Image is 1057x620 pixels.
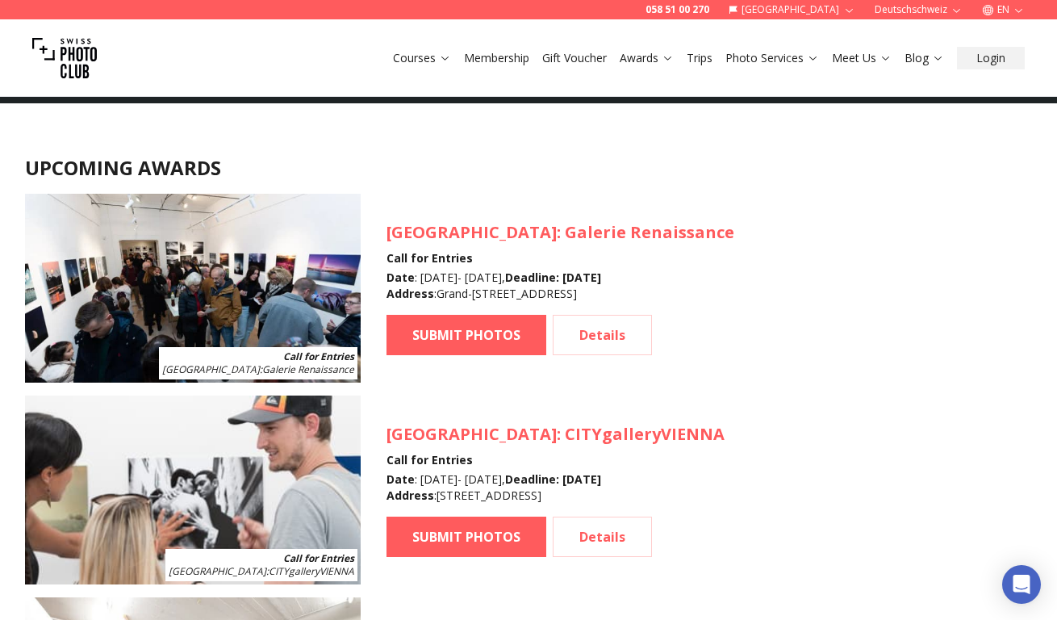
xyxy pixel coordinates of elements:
span: [GEOGRAPHIC_DATA] [386,423,557,445]
b: Address [386,488,434,503]
h4: Call for Entries [386,452,725,468]
b: Address [386,286,434,301]
h3: : Galerie Renaissance [386,221,734,244]
button: Photo Services [719,47,825,69]
button: Awards [613,47,680,69]
h4: Call for Entries [386,250,734,266]
span: [GEOGRAPHIC_DATA] [162,362,260,376]
h3: : CITYgalleryVIENNA [386,423,725,446]
a: 058 51 00 270 [645,3,709,16]
span: : CITYgalleryVIENNA [169,564,354,578]
a: Awards [620,50,674,66]
a: Courses [393,50,451,66]
button: Membership [457,47,536,69]
b: Date [386,270,415,285]
button: Blog [898,47,950,69]
a: Details [553,517,652,557]
span: [GEOGRAPHIC_DATA] [169,564,266,578]
b: Deadline : [DATE] [505,270,601,285]
b: Deadline : [DATE] [505,471,601,487]
h2: UPCOMING AWARDS [25,155,1032,181]
a: Blog [905,50,944,66]
img: SPC Photo Awards VIENNA October 2025 [25,396,361,584]
a: SUBMIT PHOTOS [386,315,546,355]
a: SUBMIT PHOTOS [386,517,546,557]
button: Gift Voucher [536,47,613,69]
div: Open Intercom Messenger [1002,565,1041,604]
b: Date [386,471,415,487]
span: : Galerie Renaissance [162,362,354,376]
img: SPC Photo Awards Geneva: October 2025 [25,194,361,383]
a: Trips [687,50,712,66]
button: Trips [680,47,719,69]
b: Call for Entries [283,551,354,565]
a: Meet Us [832,50,892,66]
a: Gift Voucher [542,50,607,66]
div: : [DATE] - [DATE] , : Grand-[STREET_ADDRESS] [386,270,734,302]
div: : [DATE] - [DATE] , : [STREET_ADDRESS] [386,471,725,504]
span: [GEOGRAPHIC_DATA] [386,221,557,243]
button: Courses [386,47,457,69]
button: Meet Us [825,47,898,69]
button: Login [957,47,1025,69]
a: Details [553,315,652,355]
a: Membership [464,50,529,66]
a: Photo Services [725,50,819,66]
img: Swiss photo club [32,26,97,90]
b: Call for Entries [283,350,354,363]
